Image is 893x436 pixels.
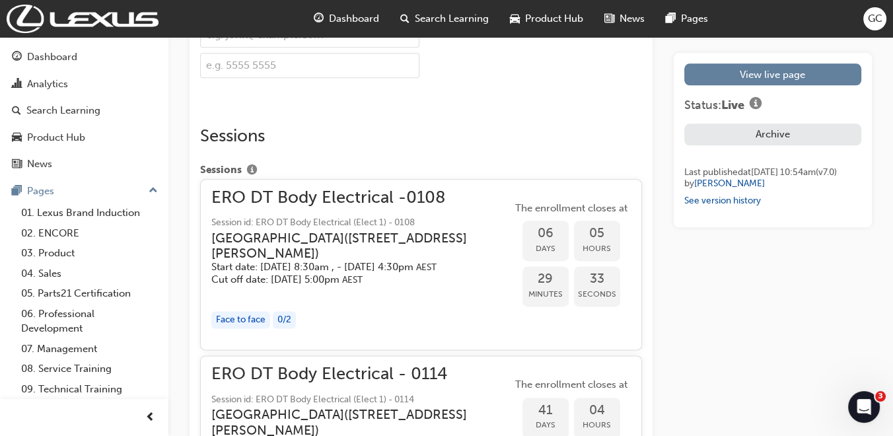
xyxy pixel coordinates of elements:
[211,261,491,273] h5: Start date: [DATE] 8:30am , - [DATE] 4:30pm
[200,163,242,179] span: Sessions
[12,52,22,63] span: guage-icon
[211,231,491,262] h3: [GEOGRAPHIC_DATA] ( [STREET_ADDRESS][PERSON_NAME] )
[5,45,163,69] a: Dashboard
[329,11,379,26] span: Dashboard
[522,226,569,241] span: 06
[5,152,163,176] a: News
[211,311,270,329] div: Face to face
[5,179,163,203] button: Pages
[145,410,155,426] span: prev-icon
[604,11,614,27] span: news-icon
[247,165,257,177] span: info-icon
[200,53,419,78] input: e.g. 5555 5555
[16,264,163,284] a: 04. Sales
[684,195,761,206] a: See version history
[574,226,620,241] span: 05
[510,11,520,27] span: car-icon
[12,186,22,198] span: pages-icon
[684,63,861,85] a: View live page
[12,132,22,144] span: car-icon
[314,11,324,27] span: guage-icon
[27,184,54,199] div: Pages
[27,50,77,65] div: Dashboard
[242,163,262,179] button: Show info
[574,287,620,302] span: Seconds
[868,11,882,26] span: GC
[342,274,363,285] span: Australian Eastern Standard Time AEST
[666,11,676,27] span: pages-icon
[16,283,163,304] a: 05. Parts21 Certification
[684,124,861,145] button: Archive
[522,403,569,418] span: 41
[12,159,22,170] span: news-icon
[273,311,296,329] div: 0 / 2
[12,79,22,91] span: chart-icon
[574,272,620,287] span: 33
[5,98,163,123] a: Search Learning
[27,157,52,172] div: News
[303,5,390,32] a: guage-iconDashboard
[16,203,163,223] a: 01. Lexus Brand Induction
[522,241,569,256] span: Days
[574,403,620,418] span: 04
[149,182,158,200] span: up-icon
[684,96,861,113] div: Status:
[512,377,631,392] span: The enrollment closes at
[12,105,21,117] span: search-icon
[400,11,410,27] span: search-icon
[16,304,163,339] a: 06. Professional Development
[522,287,569,302] span: Minutes
[620,11,645,26] span: News
[16,339,163,359] a: 07. Management
[721,98,744,112] span: Live
[415,11,489,26] span: Search Learning
[27,130,85,145] div: Product Hub
[27,77,68,92] div: Analytics
[16,243,163,264] a: 03. Product
[694,178,765,189] a: [PERSON_NAME]
[863,7,886,30] button: GC
[574,241,620,256] span: Hours
[875,391,886,402] span: 3
[5,72,163,96] a: Analytics
[522,418,569,433] span: Days
[744,96,767,113] button: Show info
[5,42,163,179] button: DashboardAnalyticsSearch LearningProduct HubNews
[200,126,642,147] h2: Sessions
[211,367,512,382] span: ERO DT Body Electrical - 0114
[211,392,512,408] span: Session id: ERO DT Body Electrical (Elect 1) - 0114
[16,379,163,400] a: 09. Technical Training
[390,5,499,32] a: search-iconSearch Learning
[512,201,631,216] span: The enrollment closes at
[750,98,762,112] span: info-icon
[16,359,163,379] a: 08. Service Training
[522,272,569,287] span: 29
[681,11,708,26] span: Pages
[211,190,631,340] button: ERO DT Body Electrical -0108Session id: ERO DT Body Electrical (Elect 1) - 0108[GEOGRAPHIC_DATA](...
[211,273,491,286] h5: Cut off date: [DATE] 5:00pm
[684,166,861,178] div: Last published at [DATE] 10:54am (v 7 . 0 )
[26,103,100,118] div: Search Learning
[416,262,437,273] span: Australian Eastern Standard Time AEST
[16,223,163,244] a: 02. ENCORE
[574,418,620,433] span: Hours
[525,11,583,26] span: Product Hub
[655,5,719,32] a: pages-iconPages
[211,215,512,231] span: Session id: ERO DT Body Electrical (Elect 1) - 0108
[594,5,655,32] a: news-iconNews
[684,178,861,190] div: by
[211,190,512,205] span: ERO DT Body Electrical -0108
[499,5,594,32] a: car-iconProduct Hub
[7,5,159,33] img: Trak
[848,391,880,423] iframe: Intercom live chat
[5,126,163,150] a: Product Hub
